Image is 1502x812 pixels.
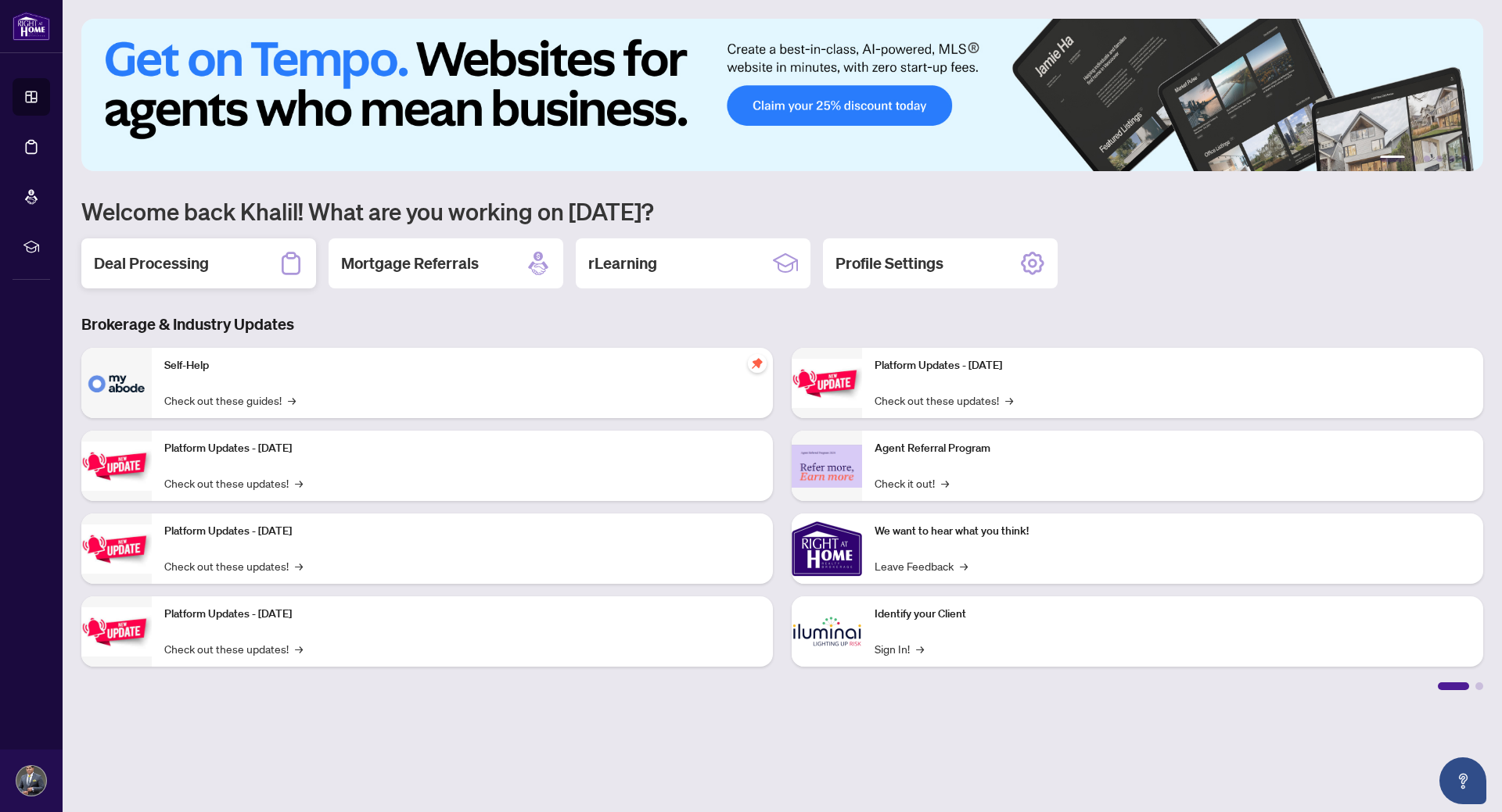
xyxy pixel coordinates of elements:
[295,474,303,492] span: →
[81,442,152,491] img: Platform Updates - September 16, 2025
[164,474,303,492] a: Check out these updates!→
[875,640,924,657] a: Sign In!→
[792,596,862,667] img: Identify your Client
[875,474,949,492] a: Check it out!→
[1411,156,1418,162] button: 2
[341,252,479,274] h2: Mortgage Referrals
[81,196,1483,226] h1: Welcome back Khalil! What are you working on [DATE]?
[1439,757,1486,804] button: Open asap
[792,445,862,488] img: Agent Referral Program
[81,524,152,574] img: Platform Updates - July 21, 2025
[164,357,760,374] p: Self-Help
[748,354,767,373] span: pushpin
[295,640,303,657] span: →
[916,640,924,657] span: →
[875,392,1013,409] a: Check out these updates!→
[164,440,760,457] p: Platform Updates - [DATE]
[164,640,303,657] a: Check out these updates!→
[1461,156,1468,162] button: 6
[13,12,50,41] img: logo
[164,606,760,623] p: Platform Updates - [DATE]
[792,359,862,408] img: Platform Updates - June 23, 2025
[1005,392,1013,409] span: →
[875,357,1471,374] p: Platform Updates - [DATE]
[1436,156,1443,162] button: 4
[288,392,296,409] span: →
[588,252,657,274] h2: rLearning
[164,557,303,574] a: Check out these updates!→
[875,523,1471,540] p: We want to hear what you think!
[875,440,1471,457] p: Agent Referral Program
[81,348,152,418] img: Self-Help
[835,252,943,274] h2: Profile Settings
[1424,156,1430,162] button: 3
[295,557,303,574] span: →
[164,523,760,540] p: Platform Updates - [DATE]
[875,606,1471,623] p: Identify your Client
[941,474,949,492] span: →
[1449,156,1455,162] button: 5
[94,252,209,274] h2: Deal Processing
[960,557,968,574] span: →
[16,766,46,796] img: Profile Icon
[1380,156,1405,162] button: 1
[875,557,968,574] a: Leave Feedback→
[81,607,152,656] img: Platform Updates - July 8, 2025
[81,313,1483,335] h3: Brokerage & Industry Updates
[792,513,862,584] img: We want to hear what you think!
[81,19,1483,171] img: Slide 0
[164,392,296,409] a: Check out these guides!→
